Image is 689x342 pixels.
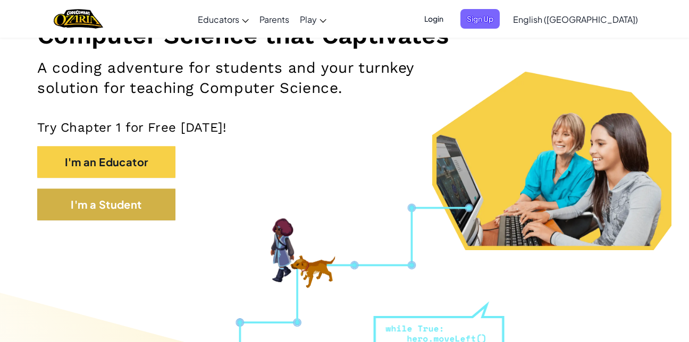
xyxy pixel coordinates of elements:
img: Home [54,8,103,30]
button: I'm a Student [37,189,175,220]
button: Login [418,9,450,29]
span: Educators [198,14,239,25]
p: Try Chapter 1 for Free [DATE]! [37,119,652,135]
span: Play [300,14,317,25]
a: Ozaria by CodeCombat logo [54,8,103,30]
a: Educators [192,5,254,33]
h2: A coding adventure for students and your turnkey solution for teaching Computer Science. [37,58,449,98]
a: English ([GEOGRAPHIC_DATA]) [508,5,643,33]
a: Play [295,5,332,33]
span: English ([GEOGRAPHIC_DATA]) [513,14,638,25]
button: Sign Up [460,9,500,29]
button: I'm an Educator [37,146,175,178]
a: Parents [254,5,295,33]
